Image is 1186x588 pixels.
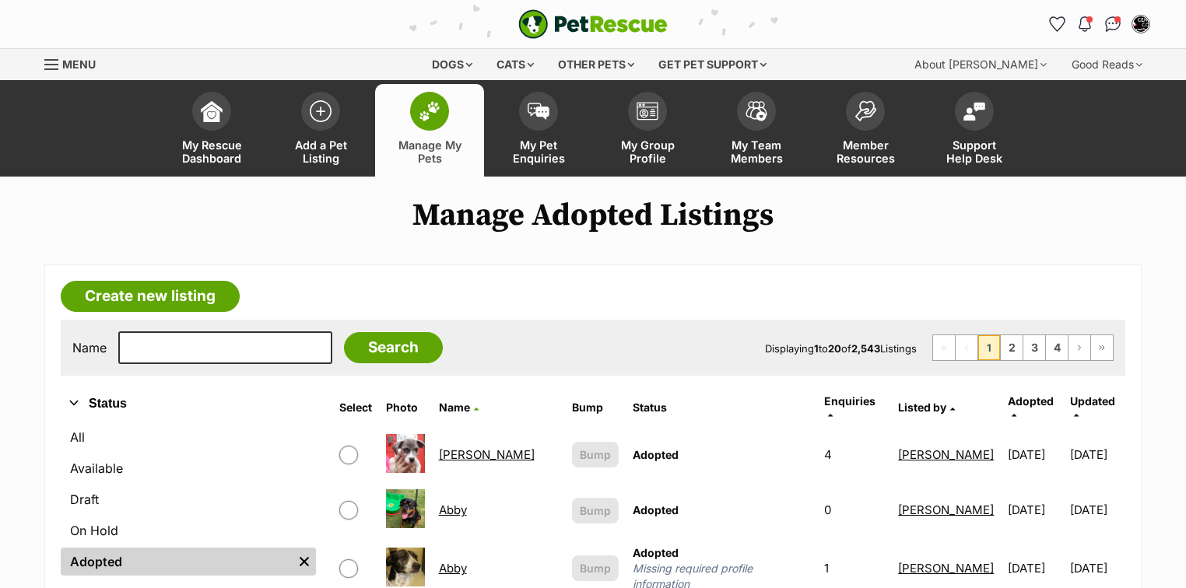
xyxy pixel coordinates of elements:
[286,138,356,165] span: Add a Pet Listing
[1002,428,1068,481] td: [DATE]
[580,446,611,463] span: Bump
[1128,12,1153,37] button: My account
[266,84,375,177] a: Add a Pet Listing
[486,49,545,80] div: Cats
[439,401,479,414] a: Name
[1133,16,1149,32] img: Deanna Walton profile pic
[920,84,1029,177] a: Support Help Desk
[386,489,425,528] img: Abby
[386,434,425,473] img: Aanya
[824,394,875,408] span: translation missing: en.admin.listings.index.attributes.enquiries
[1061,49,1153,80] div: Good Reads
[1070,428,1124,481] td: [DATE]
[439,401,470,414] span: Name
[637,102,658,121] img: group-profile-icon-3fa3cf56718a62981997c0bc7e787c4b2cf8bcc04b72c1350f741eb67cf2f40e.svg
[898,447,994,462] a: [PERSON_NAME]
[1002,483,1068,537] td: [DATE]
[830,138,900,165] span: Member Resources
[72,341,107,355] label: Name
[963,102,985,121] img: help-desk-icon-fdf02630f3aa405de69fd3d07c3f3aa587a6932b1a1747fa1d2bba05be0121f9.svg
[157,84,266,177] a: My Rescue Dashboard
[1070,483,1124,537] td: [DATE]
[61,394,316,414] button: Status
[439,561,467,576] a: Abby
[814,342,819,355] strong: 1
[1079,16,1091,32] img: notifications-46538b983faf8c2785f20acdc204bb7945ddae34d4c08c2a6579f10ce5e182be.svg
[904,49,1058,80] div: About [PERSON_NAME]
[61,454,316,482] a: Available
[898,401,946,414] span: Listed by
[1105,16,1121,32] img: chat-41dd97257d64d25036548639549fe6c8038ab92f7586957e7f3b1b290dea8141.svg
[818,483,890,537] td: 0
[61,281,240,312] a: Create new listing
[626,389,817,426] th: Status
[333,389,378,426] th: Select
[854,100,876,121] img: member-resources-icon-8e73f808a243e03378d46382f2149f9095a855e16c252ad45f914b54edf8863c.svg
[1100,12,1125,37] a: Conversations
[828,342,841,355] strong: 20
[1023,335,1045,360] a: Page 3
[44,49,107,77] a: Menu
[1008,394,1054,408] span: Adopted
[978,335,1000,360] span: Page 1
[439,502,467,517] a: Abby
[310,100,332,122] img: add-pet-listing-icon-0afa8454b4691262ce3f59096e99ab1cd57d4a30225e0717b998d2c9b9846f56.svg
[593,84,702,177] a: My Group Profile
[612,138,682,165] span: My Group Profile
[528,103,549,120] img: pet-enquiries-icon-7e3ad2cf08bfb03b45e93fb7055b45f3efa6380592205ae92323e6603595dc1f.svg
[1072,12,1097,37] button: Notifications
[647,49,777,80] div: Get pet support
[702,84,811,177] a: My Team Members
[293,548,316,576] a: Remove filter
[898,401,955,414] a: Listed by
[1070,394,1115,420] a: Updated
[933,335,955,360] span: First page
[484,84,593,177] a: My Pet Enquiries
[633,503,679,516] span: Adopted
[633,448,679,461] span: Adopted
[61,516,316,544] a: On Hold
[1091,335,1113,360] a: Last page
[1008,394,1054,420] a: Adopted
[932,334,1114,361] nav: Pagination
[419,101,440,121] img: manage-my-pets-icon-02211641906a0b7f246fdf0571729dbe1e7629f14944591b6c1af311fb30b64b.svg
[851,342,880,355] strong: 2,543
[898,502,994,517] a: [PERSON_NAME]
[547,49,645,80] div: Other pets
[375,84,484,177] a: Manage My Pets
[811,84,920,177] a: Member Resources
[572,442,619,467] button: Bump
[746,101,767,121] img: team-members-icon-5396bd8760b3fe7c0b43da4ab00e1e3bb1a5d9ba89233759b79545d2d3fc5d0d.svg
[1044,12,1069,37] a: Favourites
[1044,12,1153,37] ul: Account quick links
[1046,335,1068,360] a: Page 4
[201,100,223,122] img: dashboard-icon-eb2f2d2d3e046f16d808141f083e7271f6b2e854fb5c12c21221c1fb7104beca.svg
[177,138,247,165] span: My Rescue Dashboard
[62,58,96,71] span: Menu
[344,332,443,363] input: Search
[898,561,994,576] a: [PERSON_NAME]
[421,49,483,80] div: Dogs
[633,546,679,559] span: Adopted
[818,428,890,481] td: 4
[386,548,425,586] img: Abby
[580,560,611,576] span: Bump
[765,342,917,355] span: Displaying to of Listings
[1068,335,1090,360] a: Next page
[504,138,574,165] span: My Pet Enquiries
[518,9,668,39] img: logo-e224e6f780fb5917bec1dbf3a21bbac754714ae5b6737aabdf751b685950b380.svg
[580,502,611,519] span: Bump
[939,138,1009,165] span: Support Help Desk
[61,548,293,576] a: Adopted
[824,394,875,420] a: Enquiries
[566,389,625,426] th: Bump
[572,498,619,523] button: Bump
[380,389,431,426] th: Photo
[1070,394,1115,408] span: Updated
[1001,335,1023,360] a: Page 2
[721,138,791,165] span: My Team Members
[61,485,316,513] a: Draft
[61,423,316,451] a: All
[956,335,977,360] span: Previous page
[439,447,535,462] a: [PERSON_NAME]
